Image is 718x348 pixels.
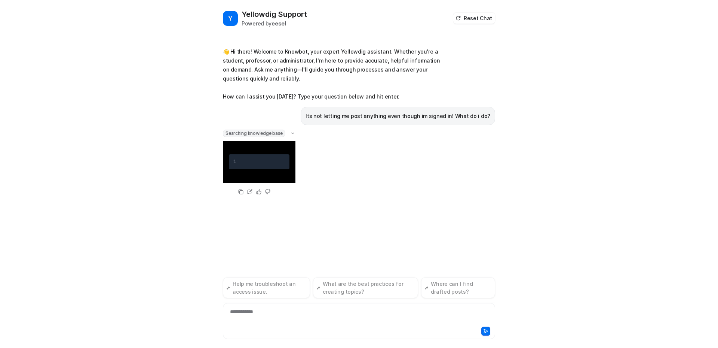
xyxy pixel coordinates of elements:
h2: Yellowdig Support [242,9,307,19]
b: eesel [271,20,286,27]
button: What are the best practices for creating topics? [313,277,418,298]
button: Reset Chat [453,13,495,24]
div: Powered by [242,19,307,27]
p: 👋 Hi there! Welcome to Knowbot, your expert Yellowdig assistant. Whether you're a student, profes... [223,47,442,101]
p: Its not letting me post anything even though im signed in! What do i do? [306,112,490,121]
span: Y [223,11,238,26]
button: Help me troubleshoot an access issue. [223,277,310,298]
button: Where can I find drafted posts? [421,277,495,298]
span: Searching knowledge base [223,130,285,137]
div: 1 [233,157,236,166]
